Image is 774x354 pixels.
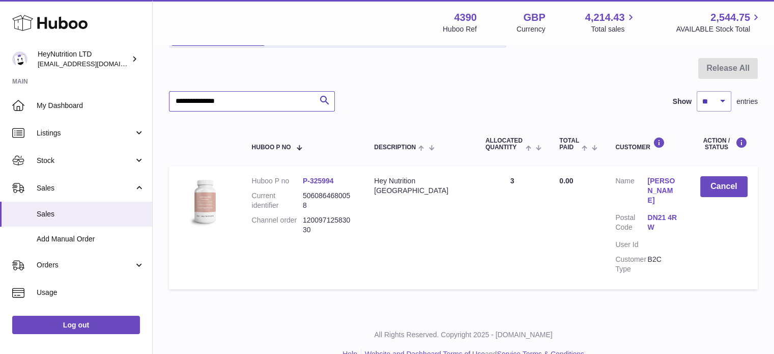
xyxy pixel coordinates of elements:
a: Log out [12,316,140,334]
img: 43901725566913.jpg [179,176,230,227]
span: Stock [37,156,134,166]
span: Sales [37,209,145,219]
dt: User Id [615,240,647,250]
span: entries [736,97,758,106]
div: Customer [615,137,679,151]
td: 3 [475,166,549,289]
strong: 4390 [454,11,477,24]
div: HeyNutrition LTD [38,49,129,69]
dt: Current identifier [251,191,302,210]
dt: Customer Type [615,255,647,274]
span: My Dashboard [37,101,145,111]
div: Action / Status [700,137,748,151]
p: All Rights Reserved. Copyright 2025 - [DOMAIN_NAME] [161,330,766,340]
span: Add Manual Order [37,234,145,244]
span: Total paid [559,138,579,151]
span: Usage [37,288,145,297]
span: Listings [37,128,134,138]
span: 0.00 [559,177,573,185]
dt: Name [615,176,647,208]
a: 2,544.75 AVAILABLE Stock Total [676,11,762,34]
div: Currency [517,24,546,34]
a: 4,214.43 Total sales [585,11,637,34]
a: DN21 4RW [647,213,679,232]
dd: 12009712583030 [303,215,354,235]
span: [EMAIL_ADDRESS][DOMAIN_NAME] [38,60,150,68]
dt: Postal Code [615,213,647,235]
span: AVAILABLE Stock Total [676,24,762,34]
a: [PERSON_NAME] [647,176,679,205]
a: P-325994 [303,177,334,185]
span: Sales [37,183,134,193]
span: Total sales [591,24,636,34]
span: ALLOCATED Quantity [485,138,523,151]
div: Huboo Ref [443,24,477,34]
span: Orders [37,260,134,270]
dd: 5060864680058 [303,191,354,210]
strong: GBP [523,11,545,24]
dd: B2C [647,255,679,274]
span: Description [374,144,416,151]
span: Huboo P no [251,144,291,151]
dt: Huboo P no [251,176,302,186]
span: 4,214.43 [585,11,625,24]
div: Hey Nutrition [GEOGRAPHIC_DATA] [374,176,465,196]
label: Show [673,97,692,106]
dt: Channel order [251,215,302,235]
span: 2,544.75 [710,11,750,24]
img: info@heynutrition.com [12,51,27,67]
button: Cancel [700,176,748,197]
